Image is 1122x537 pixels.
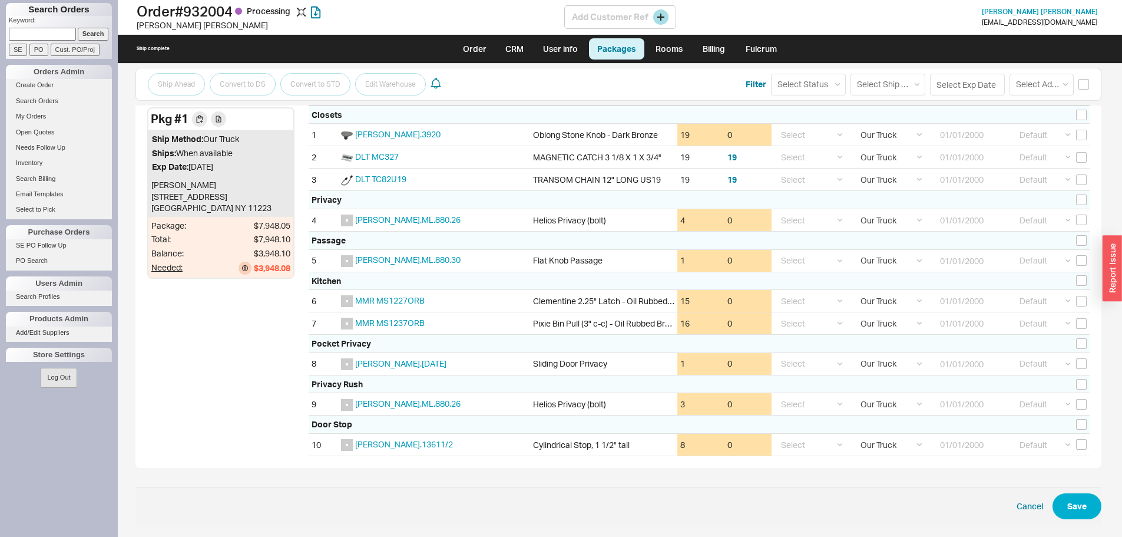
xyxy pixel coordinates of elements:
[680,358,685,370] div: 1
[724,209,772,231] div: 0
[6,239,112,252] a: SE PO Follow Up
[6,157,112,169] a: Inventory
[280,74,350,96] button: Convert to STD
[355,439,453,449] a: [PERSON_NAME].13611/2
[312,419,352,430] div: Door Stop
[727,151,737,163] button: 19
[737,38,785,60] a: Fulcrum
[455,38,495,60] a: Order
[724,250,772,272] div: 0
[533,439,630,451] div: Cylindrical Stop, 1 1/2" tall
[29,44,48,56] input: PO
[220,78,266,92] span: Convert to DS
[533,318,674,330] div: Pixie Bin Pull (3" c-c) - Oil Rubbed Bronze
[6,95,112,107] a: Search Orders
[152,147,290,159] div: When available
[934,290,1002,312] input: 01/01/2000
[341,215,353,226] img: no_photo
[355,215,461,225] a: [PERSON_NAME].ML.880.26
[341,439,353,451] img: no_photo
[680,174,690,186] div: 19
[151,262,186,275] div: Needed:
[137,19,564,31] div: [PERSON_NAME] [PERSON_NAME]
[982,8,1098,16] a: [PERSON_NAME] [PERSON_NAME]
[51,44,100,56] input: Cust. PO/Proj
[6,3,112,16] h1: Search Orders
[930,74,1005,95] input: Select Exp Date
[151,248,186,259] div: Balance:
[9,16,112,28] p: Keyword:
[934,124,1002,146] input: 01/01/2000
[16,144,65,151] span: Needs Follow Up
[355,255,461,265] a: [PERSON_NAME].ML.880.30
[982,18,1097,27] div: [EMAIL_ADDRESS][DOMAIN_NAME]
[534,38,587,60] a: User info
[137,3,564,19] h1: Order # 932004
[533,358,607,370] div: Sliding Door Privacy
[152,162,188,172] span: Exp Date:
[341,130,353,141] img: show-image.ashx_vtt9dv
[312,109,342,121] div: Closets
[341,318,353,330] img: no_photo
[158,78,195,92] span: Ship Ahead
[341,358,353,370] img: no_photo
[680,151,690,163] div: 19
[680,295,690,307] div: 15
[355,151,399,162] a: DLT MC327
[724,434,772,456] div: 0
[309,169,338,190] div: 3
[934,353,1002,375] input: 01/01/2000
[355,295,425,305] span: MMR MS1227ORB
[680,318,690,330] div: 16
[533,398,606,410] div: Helios Privacy (bolt)
[6,291,112,303] a: Search Profiles
[533,255,603,266] div: Flat Knob Passage
[1067,499,1087,513] span: Save
[152,134,203,144] span: Ship Method:
[6,65,112,79] div: Orders Admin
[724,353,772,375] div: 0
[254,234,290,246] div: $7,948.10
[533,295,674,307] div: Clementine 2.25" Latch - Oil Rubbed Bronze
[680,255,685,266] div: 1
[309,393,338,415] div: 9
[151,111,188,128] div: Pkg # 1
[934,312,1002,334] input: 01/01/2000
[934,250,1002,272] input: 01/01/2000
[6,327,112,339] a: Add/Edit Suppliers
[724,312,772,334] div: 0
[341,295,353,307] img: no_photo
[1017,500,1043,512] button: Cancel
[724,124,772,146] div: 0
[152,148,176,158] span: Ships:
[6,188,112,200] a: Email Templates
[341,255,353,267] img: no_photo
[497,38,532,60] a: CRM
[982,7,1098,16] span: [PERSON_NAME] [PERSON_NAME]
[1053,493,1101,519] button: Save
[151,234,186,246] div: Total:
[312,235,346,246] div: Passage
[355,398,461,408] a: [PERSON_NAME].ML.880.26
[312,338,371,350] div: Pocket Privacy
[647,38,691,60] a: Rooms
[680,439,685,451] div: 8
[6,203,112,216] a: Select to Pick
[355,129,441,139] a: [PERSON_NAME].3920
[312,194,342,206] div: Privacy
[309,290,338,312] div: 6
[6,255,112,267] a: PO Search
[533,151,661,163] div: MAGNETIC CATCH 3 1/8 X 1 X 3/4''
[341,399,353,411] img: no_photo
[355,174,406,184] a: DLT TC82U19
[724,290,772,312] div: 0
[355,358,446,368] a: [PERSON_NAME].[DATE]
[6,276,112,291] div: Users Admin
[533,215,606,226] div: Helios Privacy (bolt)
[78,28,109,40] input: Search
